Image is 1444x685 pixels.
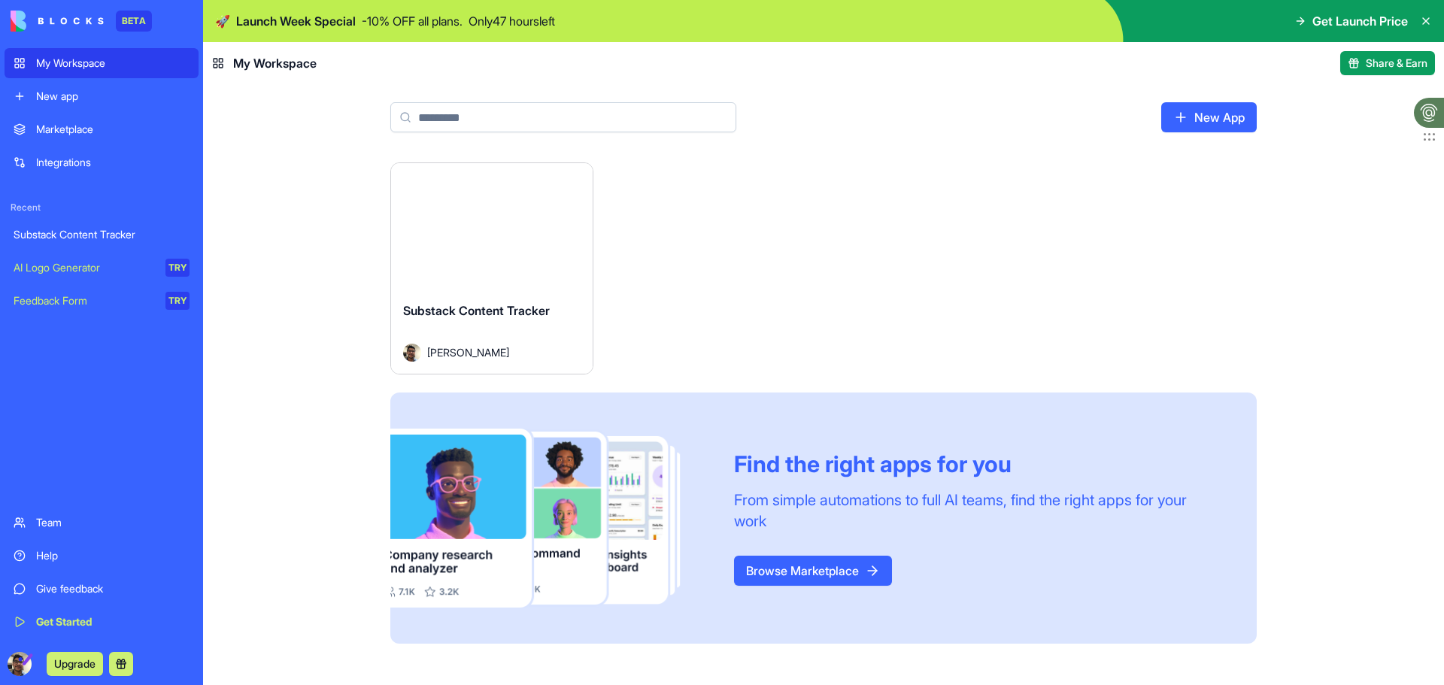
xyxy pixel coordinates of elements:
[5,114,199,144] a: Marketplace
[5,220,199,250] a: Substack Content Tracker
[47,656,103,671] a: Upgrade
[36,89,190,104] div: New app
[427,344,509,360] span: [PERSON_NAME]
[1312,12,1408,30] span: Get Launch Price
[390,429,710,608] img: Frame_181_egmpey.png
[116,11,152,32] div: BETA
[734,450,1221,477] div: Find the right apps for you
[36,581,190,596] div: Give feedback
[11,11,104,32] img: logo
[5,81,199,111] a: New app
[5,253,199,283] a: AI Logo GeneratorTRY
[5,574,199,604] a: Give feedback
[5,147,199,177] a: Integrations
[5,541,199,571] a: Help
[36,56,190,71] div: My Workspace
[14,260,155,275] div: AI Logo Generator
[469,12,555,30] p: Only 47 hours left
[403,344,421,362] img: Avatar
[5,48,199,78] a: My Workspace
[362,12,463,30] p: - 10 % OFF all plans.
[5,202,199,214] span: Recent
[36,515,190,530] div: Team
[236,12,356,30] span: Launch Week Special
[8,652,32,676] img: ACg8ocKY1DAgEe0KyGI1MzXqbvyLZRCSULHupG7H8viJqVIgUiqVYalV=s96-c
[233,54,317,72] span: My Workspace
[165,292,190,310] div: TRY
[1366,56,1427,71] span: Share & Earn
[390,162,593,374] a: Substack Content TrackerAvatar[PERSON_NAME]
[5,508,199,538] a: Team
[14,227,190,242] div: Substack Content Tracker
[403,303,550,318] span: Substack Content Tracker
[5,286,199,316] a: Feedback FormTRY
[1340,51,1435,75] button: Share & Earn
[36,548,190,563] div: Help
[5,607,199,637] a: Get Started
[215,12,230,30] span: 🚀
[734,556,892,586] a: Browse Marketplace
[36,155,190,170] div: Integrations
[14,293,155,308] div: Feedback Form
[1161,102,1257,132] a: New App
[11,11,152,32] a: BETA
[734,490,1221,532] div: From simple automations to full AI teams, find the right apps for your work
[165,259,190,277] div: TRY
[47,652,103,676] button: Upgrade
[36,122,190,137] div: Marketplace
[36,614,190,629] div: Get Started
